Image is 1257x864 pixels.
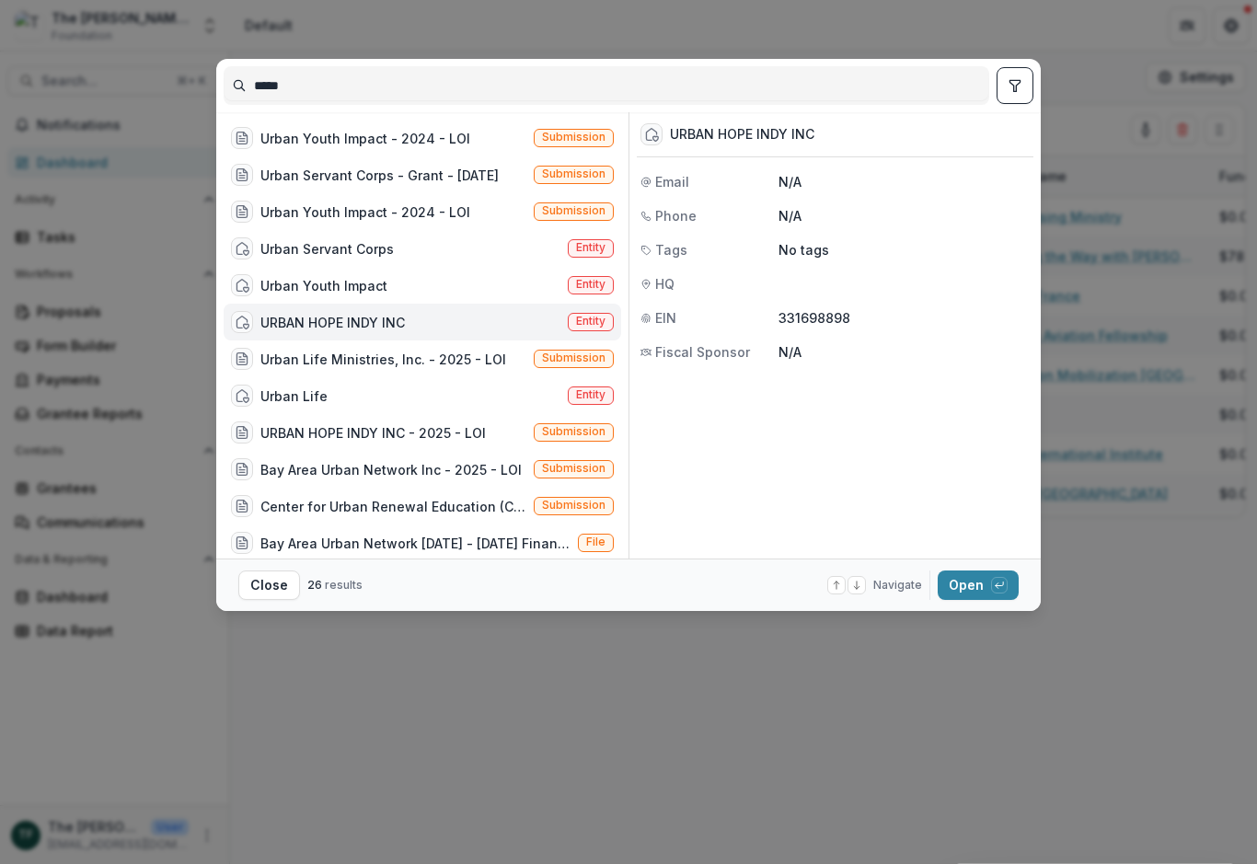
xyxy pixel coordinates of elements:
[655,342,750,362] span: Fiscal Sponsor
[576,278,605,291] span: Entity
[655,206,697,225] span: Phone
[260,350,506,369] div: Urban Life Ministries, Inc. - 2025 - LOI
[542,499,605,512] span: Submission
[260,313,405,332] div: URBAN HOPE INDY INC
[655,240,687,259] span: Tags
[542,167,605,180] span: Submission
[542,204,605,217] span: Submission
[260,202,470,222] div: Urban Youth Impact - 2024 - LOI
[655,172,689,191] span: Email
[260,386,328,406] div: Urban Life
[873,577,922,593] span: Navigate
[576,388,605,401] span: Entity
[778,172,1030,191] p: N/A
[586,536,605,548] span: File
[576,315,605,328] span: Entity
[260,239,394,259] div: Urban Servant Corps
[542,425,605,438] span: Submission
[542,462,605,475] span: Submission
[542,351,605,364] span: Submission
[576,241,605,254] span: Entity
[238,570,300,600] button: Close
[260,534,571,553] div: Bay Area Urban Network [DATE] - [DATE] Financial Reports.pdf
[325,578,363,592] span: results
[778,240,829,259] p: No tags
[260,423,486,443] div: URBAN HOPE INDY INC - 2025 - LOI
[655,274,675,294] span: HQ
[670,127,814,143] div: URBAN HOPE INDY INC
[260,497,526,516] div: Center for Urban Renewal Education (CARE) - Grant - [DATE]
[778,206,1030,225] p: N/A
[778,342,1030,362] p: N/A
[260,276,387,295] div: Urban Youth Impact
[938,570,1019,600] button: Open
[542,131,605,144] span: Submission
[260,460,522,479] div: Bay Area Urban Network Inc - 2025 - LOI
[655,308,676,328] span: EIN
[778,308,1030,328] p: 331698898
[260,129,470,148] div: Urban Youth Impact - 2024 - LOI
[997,67,1033,104] button: toggle filters
[307,578,322,592] span: 26
[260,166,499,185] div: Urban Servant Corps - Grant - [DATE]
